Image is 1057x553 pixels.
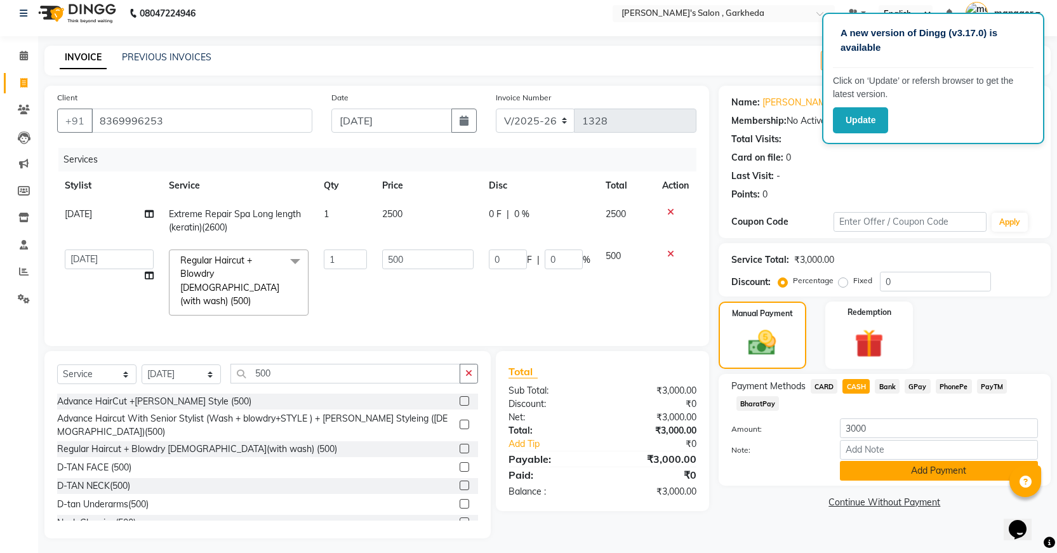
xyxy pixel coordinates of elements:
div: Service Total: [731,253,789,267]
input: Search or Scan [230,364,460,383]
span: Total [509,365,538,378]
button: Create New [821,51,894,70]
div: Sub Total: [499,384,602,397]
div: Membership: [731,114,787,128]
label: Invoice Number [496,92,551,103]
div: Name: [731,96,760,109]
div: Net: [499,411,602,424]
span: 2500 [382,208,402,220]
input: Enter Offer / Coupon Code [834,212,987,232]
div: ₹3,000.00 [602,424,706,437]
button: +91 [57,109,93,133]
div: Advance HairCut +[PERSON_NAME] Style (500) [57,395,251,408]
div: D-TAN FACE (500) [57,461,131,474]
label: Percentage [793,275,834,286]
div: 0 [786,151,791,164]
input: Amount [840,418,1038,438]
span: CASH [842,379,870,394]
div: No Active Membership [731,114,1038,128]
div: ₹3,000.00 [794,253,834,267]
button: Update [833,107,888,133]
span: Extreme Repair Spa Long length (keratin)(2600) [169,208,301,233]
span: BharatPay [736,396,780,411]
img: manager [966,2,988,24]
th: Disc [481,171,598,200]
label: Fixed [853,275,872,286]
span: Regular Haircut + Blowdry [DEMOGRAPHIC_DATA](with wash) (500) [180,255,279,307]
div: Services [58,148,706,171]
div: ₹3,000.00 [602,384,706,397]
div: Last Visit: [731,170,774,183]
div: D-tan Underarms(500) [57,498,149,511]
div: Balance : [499,485,602,498]
th: Qty [316,171,375,200]
label: Client [57,92,77,103]
input: Add Note [840,440,1038,460]
div: Advance Haircut With Senior Stylist (Wash + blowdry+STYLE ) + [PERSON_NAME] Styleing ([DEMOGRAPHI... [57,412,455,439]
div: ₹3,000.00 [602,451,706,467]
div: Points: [731,188,760,201]
img: _cash.svg [740,327,785,359]
span: CARD [811,379,838,394]
span: GPay [905,379,931,394]
label: Manual Payment [732,308,793,319]
span: | [537,253,540,267]
span: 0 F [489,208,502,221]
img: _gift.svg [846,326,893,361]
div: Payable: [499,451,602,467]
div: Total: [499,424,602,437]
div: D-TAN NECK(500) [57,479,130,493]
span: Bank [875,379,900,394]
a: Add Tip [499,437,620,451]
span: | [507,208,509,221]
a: x [251,295,256,307]
a: [PERSON_NAME] 04 [762,96,846,109]
a: Continue Without Payment [721,496,1048,509]
div: ₹3,000.00 [602,411,706,424]
div: ₹0 [602,467,706,483]
div: Neck Cleaning(500) [57,516,136,530]
div: Paid: [499,467,602,483]
div: ₹0 [602,397,706,411]
button: Apply [992,213,1028,232]
input: Search by Name/Mobile/Email/Code [91,109,312,133]
label: Redemption [848,307,891,318]
a: INVOICE [60,46,107,69]
th: Stylist [57,171,161,200]
span: % [583,253,590,267]
div: Regular Haircut + Blowdry [DEMOGRAPHIC_DATA](with wash) (500) [57,443,337,456]
div: - [776,170,780,183]
button: Add Payment [840,461,1038,481]
div: 0 [762,188,768,201]
th: Total [598,171,655,200]
span: F [527,253,532,267]
span: PayTM [977,379,1007,394]
span: 0 % [514,208,529,221]
span: manager [994,7,1033,20]
label: Date [331,92,349,103]
span: 1 [324,208,329,220]
div: Total Visits: [731,133,781,146]
label: Note: [722,444,830,456]
span: 2500 [606,208,626,220]
th: Service [161,171,316,200]
span: Payment Methods [731,380,806,393]
label: Amount: [722,423,830,435]
div: Discount: [499,397,602,411]
p: A new version of Dingg (v3.17.0) is available [841,26,1026,55]
span: 500 [606,250,621,262]
div: ₹0 [620,437,706,451]
span: [DATE] [65,208,92,220]
iframe: chat widget [1004,502,1044,540]
a: PREVIOUS INVOICES [122,51,211,63]
div: Discount: [731,276,771,289]
span: PhonePe [936,379,972,394]
th: Action [655,171,696,200]
th: Price [375,171,482,200]
p: Click on ‘Update’ or refersh browser to get the latest version. [833,74,1034,101]
div: Coupon Code [731,215,834,229]
div: Card on file: [731,151,783,164]
div: ₹3,000.00 [602,485,706,498]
